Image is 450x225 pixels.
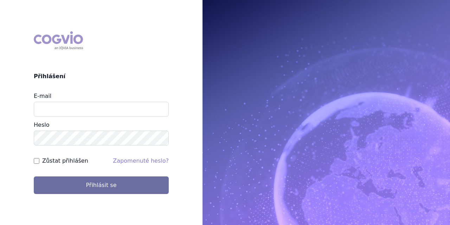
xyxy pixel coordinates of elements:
label: E-mail [34,93,51,99]
label: Heslo [34,121,49,128]
button: Přihlásit se [34,176,169,194]
label: Zůstat přihlášen [42,157,88,165]
a: Zapomenuté heslo? [113,157,169,164]
div: COGVIO [34,31,83,50]
h2: Přihlášení [34,72,169,81]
